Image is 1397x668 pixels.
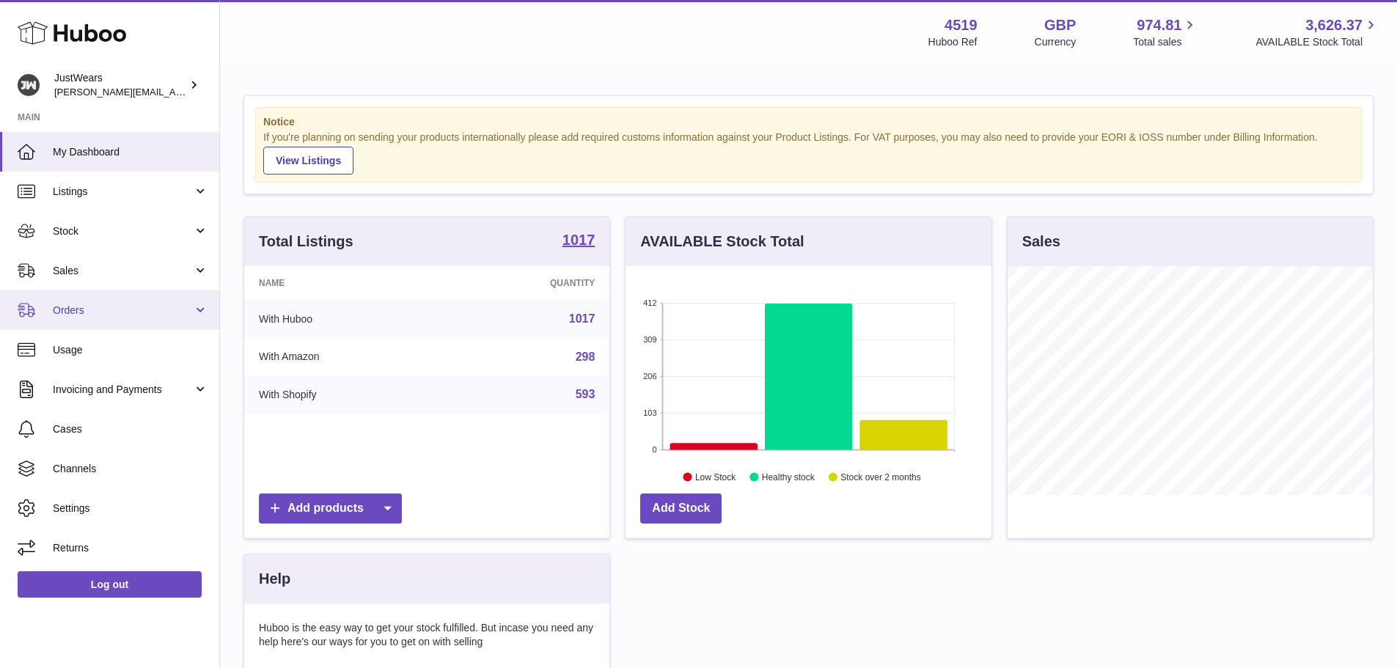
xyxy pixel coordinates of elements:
h3: Total Listings [259,232,353,252]
th: Name [244,266,444,300]
a: Add Stock [640,493,722,524]
span: Sales [53,264,193,278]
h3: Help [259,569,290,589]
h3: AVAILABLE Stock Total [640,232,804,252]
td: With Huboo [244,300,444,338]
strong: Notice [263,115,1354,129]
span: Cases [53,422,208,436]
strong: GBP [1044,15,1076,35]
div: Huboo Ref [928,35,978,49]
text: 412 [643,298,656,307]
td: With Shopify [244,375,444,414]
span: 3,626.37 [1305,15,1363,35]
text: Stock over 2 months [841,471,921,482]
text: Healthy stock [762,471,815,482]
td: With Amazon [244,338,444,376]
strong: 1017 [562,232,595,247]
a: Log out [18,571,202,598]
text: 206 [643,372,656,381]
th: Quantity [444,266,610,300]
a: 3,626.37 AVAILABLE Stock Total [1255,15,1379,49]
span: Listings [53,185,193,199]
span: Orders [53,304,193,318]
span: Channels [53,462,208,476]
strong: 4519 [945,15,978,35]
a: View Listings [263,147,353,175]
a: 1017 [569,312,595,325]
span: My Dashboard [53,145,208,159]
text: 103 [643,408,656,417]
a: 1017 [562,232,595,250]
img: josh@just-wears.com [18,74,40,96]
span: Usage [53,343,208,357]
div: JustWears [54,71,186,99]
span: Returns [53,541,208,555]
span: AVAILABLE Stock Total [1255,35,1379,49]
a: 298 [576,350,595,363]
span: Settings [53,502,208,515]
span: 974.81 [1137,15,1181,35]
span: Invoicing and Payments [53,383,193,397]
a: Add products [259,493,402,524]
text: Low Stock [695,471,736,482]
span: Total sales [1133,35,1198,49]
text: 309 [643,335,656,344]
p: Huboo is the easy way to get your stock fulfilled. But incase you need any help here's our ways f... [259,621,595,649]
span: [PERSON_NAME][EMAIL_ADDRESS][DOMAIN_NAME] [54,86,294,98]
div: If you're planning on sending your products internationally please add required customs informati... [263,131,1354,175]
a: 974.81 Total sales [1133,15,1198,49]
a: 593 [576,388,595,400]
span: Stock [53,224,193,238]
div: Currency [1035,35,1077,49]
h3: Sales [1022,232,1060,252]
text: 0 [653,445,657,454]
